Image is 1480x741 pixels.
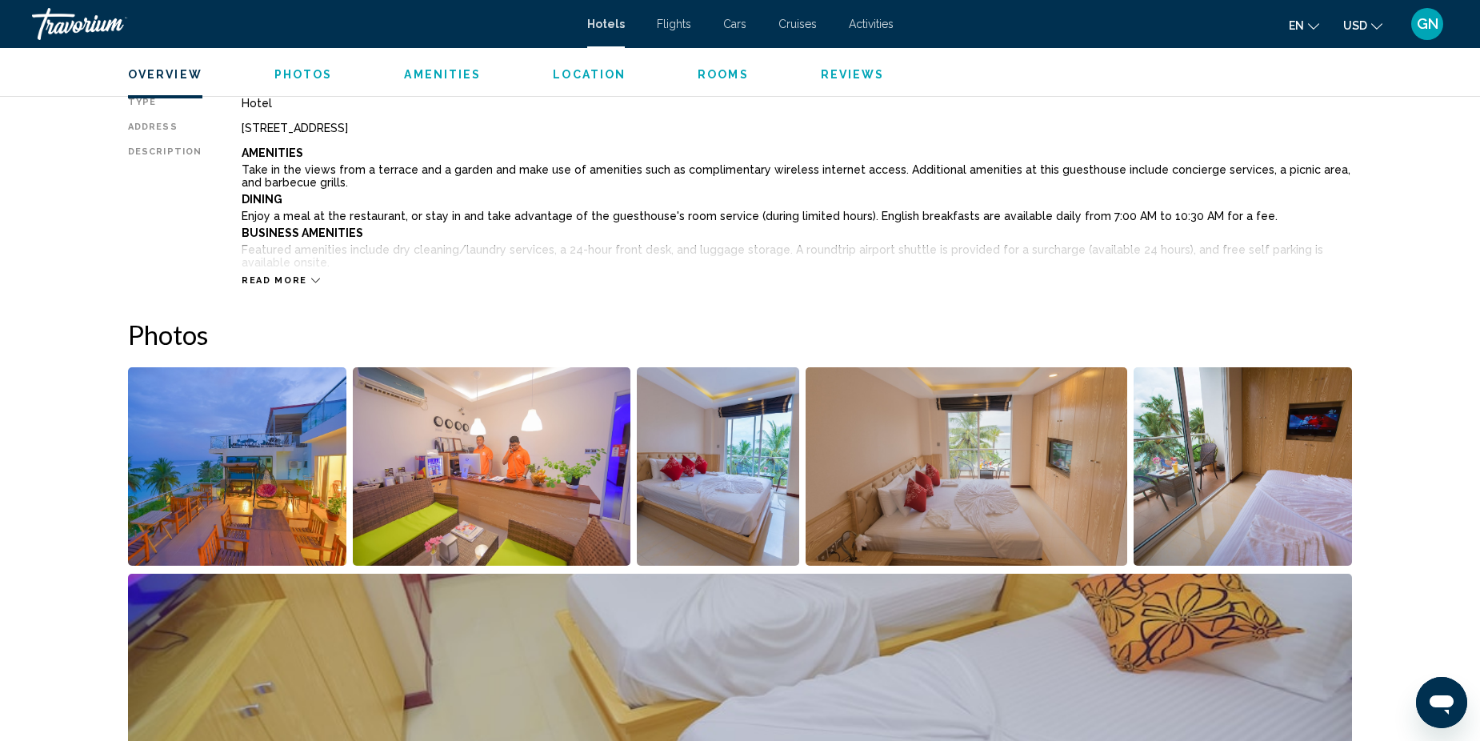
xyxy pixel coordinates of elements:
button: Amenities [404,67,481,82]
b: Business Amenities [242,226,363,239]
span: Photos [274,68,333,81]
p: Enjoy a meal at the restaurant, or stay in and take advantage of the guesthouse's room service (d... [242,210,1352,222]
button: Overview [128,67,202,82]
button: Read more [242,274,320,286]
a: Activities [849,18,894,30]
div: Hotel [242,97,1352,110]
button: Change currency [1343,14,1382,37]
button: User Menu [1406,7,1448,41]
span: Amenities [404,68,481,81]
span: Location [553,68,626,81]
iframe: Button to launch messaging window [1416,677,1467,728]
button: Open full-screen image slider [1134,366,1352,567]
a: Hotels [587,18,625,30]
button: Change language [1289,14,1319,37]
span: GN [1417,16,1438,32]
button: Open full-screen image slider [353,366,631,567]
span: USD [1343,19,1367,32]
a: Travorium [32,8,571,40]
a: Cruises [778,18,817,30]
h2: Photos [128,318,1352,350]
span: Read more [242,275,307,286]
div: Type [128,97,202,110]
button: Location [553,67,626,82]
button: Open full-screen image slider [128,366,346,567]
button: Open full-screen image slider [637,366,799,567]
span: en [1289,19,1304,32]
a: Flights [657,18,691,30]
b: Dining [242,193,282,206]
div: Address [128,122,202,134]
button: Reviews [821,67,885,82]
b: Amenities [242,146,303,159]
div: [STREET_ADDRESS] [242,122,1352,134]
div: Description [128,146,202,266]
button: Photos [274,67,333,82]
span: Reviews [821,68,885,81]
span: Overview [128,68,202,81]
a: Cars [723,18,746,30]
p: Take in the views from a terrace and a garden and make use of amenities such as complimentary wir... [242,163,1352,189]
button: Rooms [698,67,749,82]
button: Open full-screen image slider [806,366,1128,567]
span: Rooms [698,68,749,81]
